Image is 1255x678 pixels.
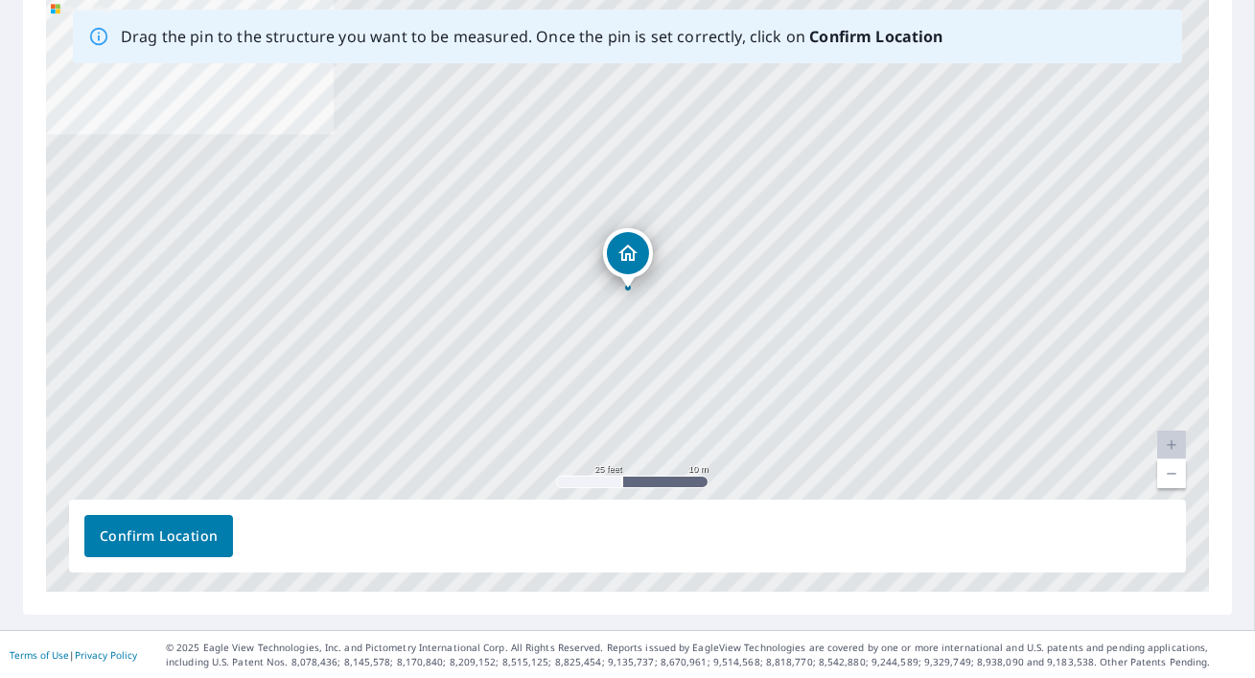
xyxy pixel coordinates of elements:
[84,515,233,557] button: Confirm Location
[1157,459,1186,488] a: Current Level 20, Zoom Out
[121,25,943,48] p: Drag the pin to the structure you want to be measured. Once the pin is set correctly, click on
[166,641,1245,669] p: © 2025 Eagle View Technologies, Inc. and Pictometry International Corp. All Rights Reserved. Repo...
[1157,431,1186,459] a: Current Level 20, Zoom In Disabled
[75,648,137,662] a: Privacy Policy
[10,649,137,661] p: |
[10,648,69,662] a: Terms of Use
[100,525,218,549] span: Confirm Location
[809,26,942,47] b: Confirm Location
[603,228,653,288] div: Dropped pin, building 1, Residential property, 451 Old York Rd Bethlehem, PA 18018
